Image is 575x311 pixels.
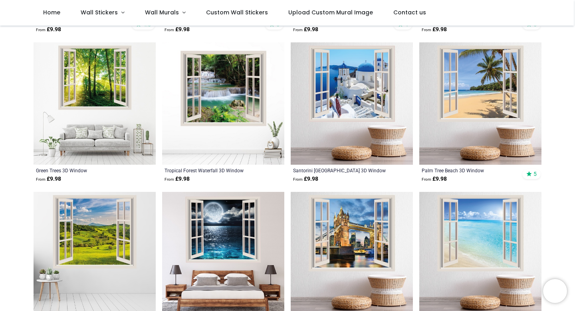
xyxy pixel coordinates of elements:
strong: £ 9.98 [36,26,61,34]
img: Green Trees 3D Window Wall Sticker [34,42,156,165]
strong: £ 9.98 [293,175,318,183]
span: 5 [533,170,537,177]
span: Home [43,8,60,16]
a: Palm Tree Beach 3D Window [422,167,516,173]
a: Green Trees 3D Window [36,167,130,173]
strong: £ 9.98 [36,175,61,183]
span: From [36,177,46,181]
span: From [293,28,303,32]
iframe: Brevo live chat [543,279,567,303]
span: Contact us [393,8,426,16]
img: Santorini Greece 3D Window Wall Sticker [291,42,413,165]
span: From [165,177,174,181]
span: From [36,28,46,32]
img: Tropical Forest Waterfall 3D Window Wall Sticker [162,42,284,165]
strong: £ 9.98 [165,26,190,34]
span: From [293,177,303,181]
img: Palm Tree Beach 3D Window Wall Sticker [419,42,541,165]
span: Wall Murals [145,8,179,16]
span: From [422,28,431,32]
a: Santorini [GEOGRAPHIC_DATA] 3D Window [293,167,387,173]
strong: £ 9.98 [293,26,318,34]
span: From [165,28,174,32]
span: Upload Custom Mural Image [288,8,373,16]
strong: £ 9.98 [165,175,190,183]
span: Custom Wall Stickers [206,8,268,16]
a: Tropical Forest Waterfall 3D Window [165,167,258,173]
strong: £ 9.98 [422,175,447,183]
span: From [422,177,431,181]
strong: £ 9.98 [422,26,447,34]
span: Wall Stickers [81,8,118,16]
